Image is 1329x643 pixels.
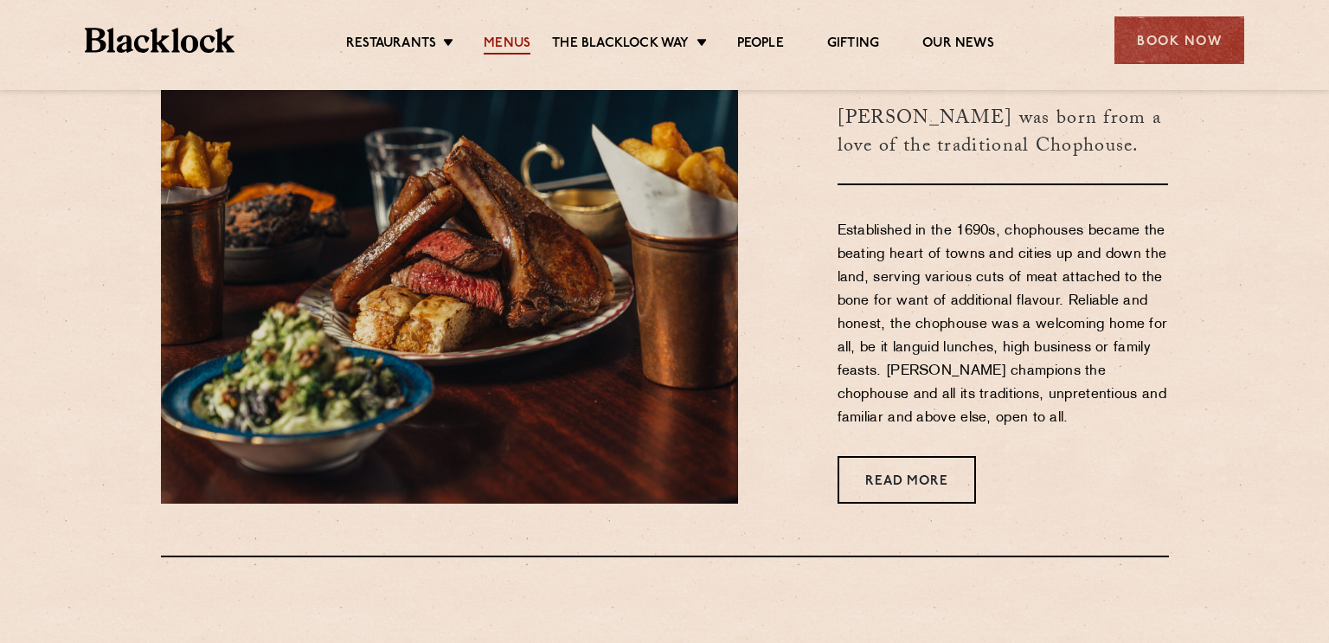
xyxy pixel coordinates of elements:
[161,10,738,504] img: May25-Blacklock-AllIn-00417-scaled-e1752246198448.jpg
[838,220,1169,430] p: Established in the 1690s, chophouses became the beating heart of towns and cities up and down the...
[838,79,1169,185] h3: [PERSON_NAME] was born from a love of the traditional Chophouse.
[922,35,994,55] a: Our News
[552,35,689,55] a: The Blacklock Way
[484,35,530,55] a: Menus
[838,456,976,504] a: Read More
[346,35,436,55] a: Restaurants
[827,35,879,55] a: Gifting
[1114,16,1244,64] div: Book Now
[737,35,784,55] a: People
[85,28,234,53] img: BL_Textured_Logo-footer-cropped.svg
